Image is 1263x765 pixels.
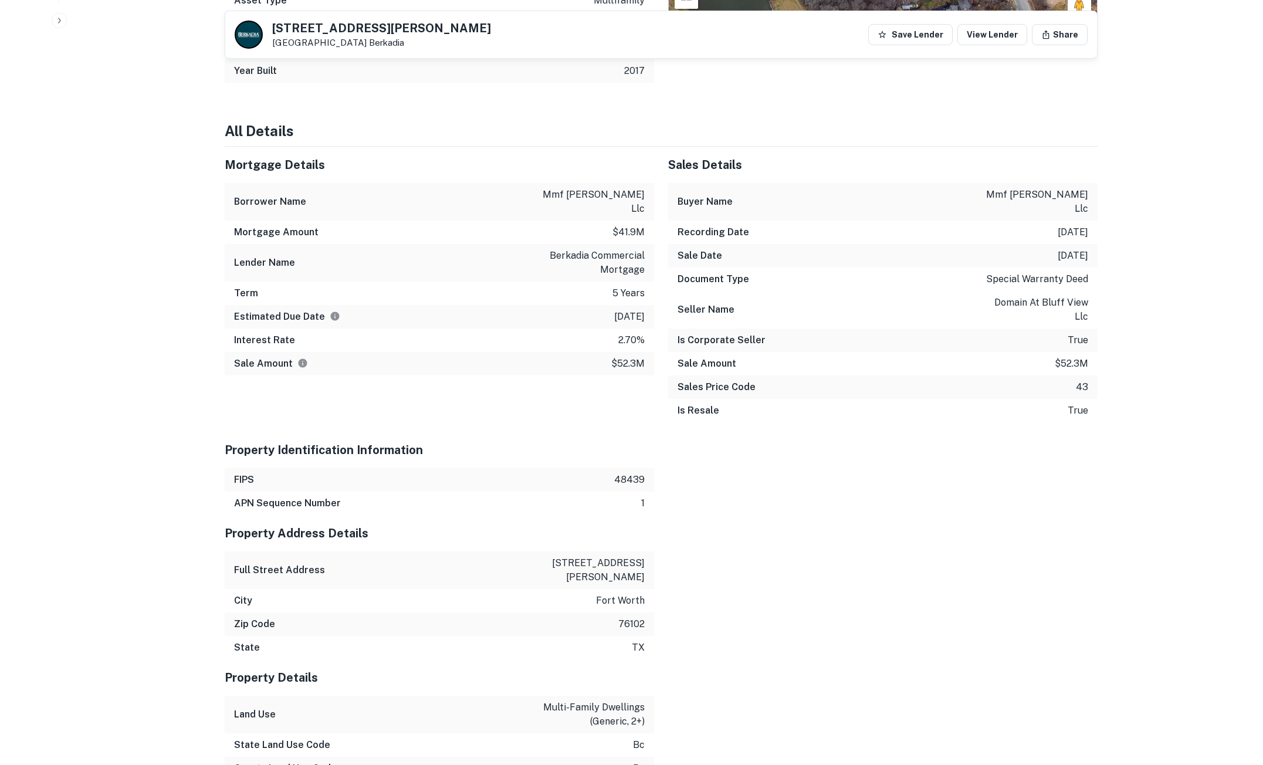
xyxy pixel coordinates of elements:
[330,311,340,321] svg: Estimate is based on a standard schedule for this type of loan.
[624,64,645,78] p: 2017
[234,64,277,78] h6: Year Built
[234,641,260,655] h6: State
[678,303,734,317] h6: Seller Name
[539,249,645,277] p: berkadia commercial mortgage
[678,225,749,239] h6: Recording Date
[983,296,1088,324] p: domain at bluff view llc
[234,286,258,300] h6: Term
[234,310,340,324] h6: Estimated Due Date
[633,738,645,752] p: bc
[678,404,719,418] h6: Is Resale
[1076,380,1088,394] p: 43
[234,738,330,752] h6: State Land Use Code
[539,700,645,729] p: multi-family dwellings (generic, 2+)
[225,524,654,542] h5: Property Address Details
[957,24,1027,45] a: View Lender
[234,473,254,487] h6: FIPS
[225,441,654,459] h5: Property Identification Information
[632,641,645,655] p: tx
[272,38,491,48] p: [GEOGRAPHIC_DATA]
[618,333,645,347] p: 2.70%
[234,195,306,209] h6: Borrower Name
[596,594,645,608] p: fort worth
[1068,333,1088,347] p: true
[539,188,645,216] p: mmf [PERSON_NAME] llc
[983,188,1088,216] p: mmf [PERSON_NAME] llc
[1032,24,1088,45] button: Share
[641,496,645,510] p: 1
[612,225,645,239] p: $41.9m
[668,156,1098,174] h5: Sales Details
[234,708,276,722] h6: Land Use
[234,594,252,608] h6: City
[539,556,645,584] p: [STREET_ADDRESS][PERSON_NAME]
[614,473,645,487] p: 48439
[612,286,645,300] p: 5 years
[614,310,645,324] p: [DATE]
[234,617,275,631] h6: Zip Code
[678,249,722,263] h6: Sale Date
[225,120,1098,141] h4: All Details
[678,333,766,347] h6: Is Corporate Seller
[234,496,341,510] h6: APN Sequence Number
[618,617,645,631] p: 76102
[234,563,325,577] h6: Full Street Address
[234,256,295,270] h6: Lender Name
[272,22,491,34] h5: [STREET_ADDRESS][PERSON_NAME]
[678,357,736,371] h6: Sale Amount
[678,380,756,394] h6: Sales Price Code
[678,272,749,286] h6: Document Type
[1204,671,1263,727] iframe: Chat Widget
[234,225,319,239] h6: Mortgage Amount
[234,333,295,347] h6: Interest Rate
[369,38,404,48] a: Berkadia
[678,195,733,209] h6: Buyer Name
[1058,249,1088,263] p: [DATE]
[225,669,654,686] h5: Property Details
[868,24,953,45] button: Save Lender
[225,156,654,174] h5: Mortgage Details
[234,357,308,371] h6: Sale Amount
[297,358,308,368] svg: The values displayed on the website are for informational purposes only and may be reported incor...
[611,357,645,371] p: $52.3m
[1058,225,1088,239] p: [DATE]
[1068,404,1088,418] p: true
[1055,357,1088,371] p: $52.3m
[986,272,1088,286] p: special warranty deed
